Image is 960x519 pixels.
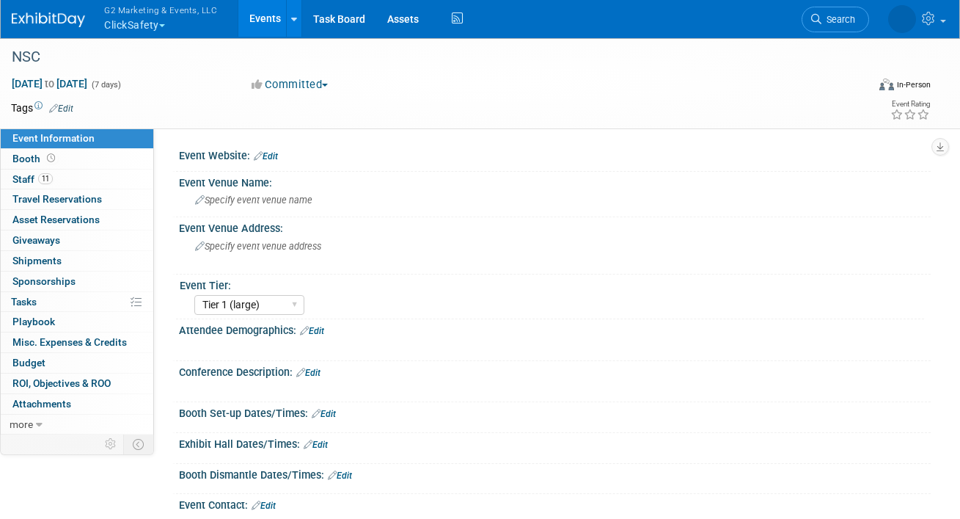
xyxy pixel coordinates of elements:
span: Playbook [12,316,55,327]
div: Event Website: [179,145,931,164]
span: Booth not reserved yet [44,153,58,164]
span: Specify event venue address [195,241,321,252]
span: Asset Reservations [12,214,100,225]
div: NSC [7,44,852,70]
div: Event Contact: [179,494,931,513]
a: Search [802,7,869,32]
div: Booth Set-up Dates/Times: [179,402,931,421]
span: Budget [12,357,45,369]
a: Staff11 [1,170,153,189]
a: Booth [1,149,153,169]
span: Sponsorships [12,275,76,287]
a: Edit [49,104,73,114]
span: Shipments [12,255,62,266]
div: Event Venue Name: [179,172,931,190]
a: Edit [312,409,336,419]
div: Event Rating [890,101,930,108]
a: Shipments [1,251,153,271]
a: Edit [328,471,352,481]
a: Edit [254,151,278,161]
button: Committed [246,77,334,92]
span: 11 [38,173,53,184]
div: In-Person [896,79,931,90]
a: Edit [304,440,328,450]
div: Event Tier: [180,275,924,293]
span: ROI, Objectives & ROO [12,377,111,389]
img: Nora McQuillan [888,5,916,33]
a: Giveaways [1,231,153,250]
div: Event Venue Address: [179,217,931,236]
div: Event Format [796,76,931,98]
span: Search [821,14,855,25]
a: Travel Reservations [1,189,153,209]
a: Tasks [1,292,153,312]
img: Format-Inperson.png [879,79,894,90]
div: Exhibit Hall Dates/Times: [179,433,931,452]
a: Asset Reservations [1,210,153,230]
a: Budget [1,353,153,373]
span: Booth [12,153,58,164]
td: Personalize Event Tab Strip [98,435,124,454]
div: Attendee Demographics: [179,319,931,338]
a: more [1,415,153,435]
a: Edit [252,501,276,511]
span: Staff [12,173,53,185]
img: ExhibitDay [12,12,85,27]
td: Toggle Event Tabs [124,435,154,454]
td: Tags [11,101,73,115]
a: Attachments [1,394,153,414]
span: Giveaways [12,234,60,246]
a: Playbook [1,312,153,332]
span: Travel Reservations [12,193,102,205]
span: (7 days) [90,80,121,90]
span: Misc. Expenses & Credits [12,336,127,348]
span: Event Information [12,132,95,144]
a: Sponsorships [1,272,153,291]
a: Misc. Expenses & Credits [1,333,153,352]
span: [DATE] [DATE] [11,77,88,90]
a: Edit [300,326,324,336]
span: to [43,78,56,90]
span: Tasks [11,296,37,308]
span: Specify event venue name [195,195,312,206]
div: Conference Description: [179,361,931,380]
div: Booth Dismantle Dates/Times: [179,464,931,483]
a: Event Information [1,128,153,148]
span: G2 Marketing & Events, LLC [104,2,217,18]
span: more [10,418,33,430]
span: Attachments [12,398,71,410]
a: Edit [296,368,320,378]
a: ROI, Objectives & ROO [1,374,153,393]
